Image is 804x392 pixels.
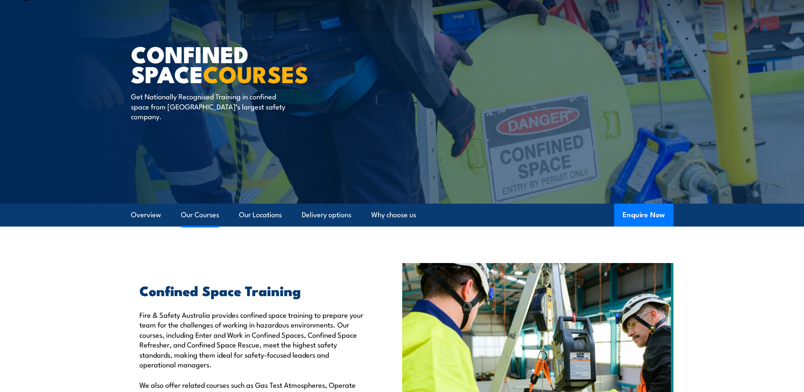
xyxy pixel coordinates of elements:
a: Our Locations [239,204,282,226]
strong: COURSES [203,56,309,91]
a: Delivery options [302,204,351,226]
a: Why choose us [371,204,416,226]
a: Our Courses [181,204,219,226]
h1: Confined Space [131,44,340,83]
p: Get Nationally Recognised Training in confined space from [GEOGRAPHIC_DATA]’s largest safety comp... [131,91,286,121]
a: Overview [131,204,161,226]
h2: Confined Space Training [139,284,363,296]
button: Enquire Now [614,204,673,227]
p: Fire & Safety Australia provides confined space training to prepare your team for the challenges ... [139,310,363,369]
